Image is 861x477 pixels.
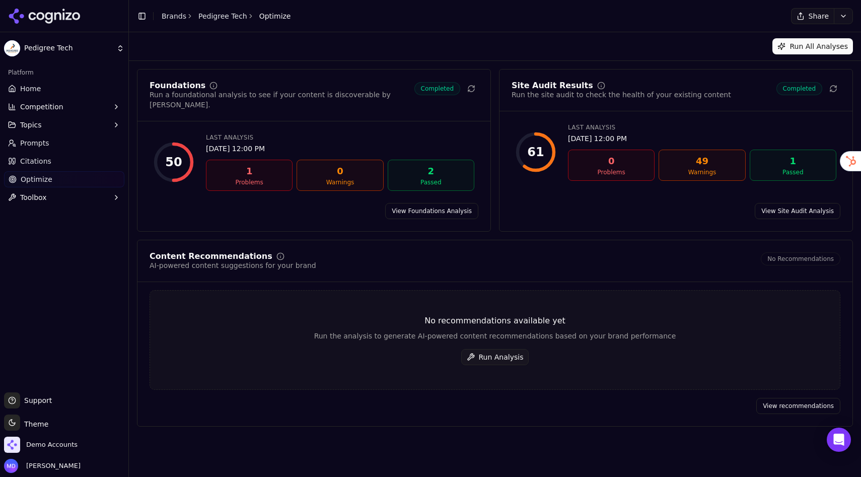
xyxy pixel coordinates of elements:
[206,133,474,142] div: Last Analysis
[4,40,20,56] img: Pedigree Tech
[4,99,124,115] button: Competition
[572,154,650,168] div: 0
[461,349,529,365] button: Run Analysis
[20,84,41,94] span: Home
[572,168,650,176] div: Problems
[210,178,288,186] div: Problems
[4,437,20,453] img: Demo Accounts
[20,192,47,202] span: Toolbox
[568,123,836,131] div: Last Analysis
[20,156,51,166] span: Citations
[150,252,272,260] div: Content Recommendations
[663,168,741,176] div: Warnings
[776,82,822,95] span: Completed
[150,315,840,327] div: No recommendations available yet
[4,81,124,97] a: Home
[663,154,741,168] div: 49
[150,82,205,90] div: Foundations
[26,440,78,449] span: Demo Accounts
[24,44,112,53] span: Pedigree Tech
[206,144,474,154] div: [DATE] 12:00 PM
[4,153,124,169] a: Citations
[4,189,124,206] button: Toolbox
[4,437,78,453] button: Open organization switcher
[4,117,124,133] button: Topics
[761,252,840,265] span: No Recommendations
[162,12,186,20] a: Brands
[4,459,81,473] button: Open user button
[20,138,49,148] span: Prompts
[4,171,124,187] a: Optimize
[4,64,124,81] div: Platform
[150,90,414,110] div: Run a foundational analysis to see if your content is discoverable by [PERSON_NAME].
[414,82,460,95] span: Completed
[512,90,731,100] div: Run the site audit to check the health of your existing content
[210,164,288,178] div: 1
[827,428,851,452] div: Open Intercom Messenger
[568,133,836,144] div: [DATE] 12:00 PM
[20,395,52,405] span: Support
[772,38,853,54] button: Run All Analyses
[22,461,81,470] span: [PERSON_NAME]
[20,120,42,130] span: Topics
[20,420,48,428] span: Theme
[392,164,470,178] div: 2
[385,203,478,219] a: View Foundations Analysis
[21,174,52,184] span: Optimize
[162,11,291,21] nav: breadcrumb
[512,82,593,90] div: Site Audit Results
[754,168,832,176] div: Passed
[392,178,470,186] div: Passed
[165,154,182,170] div: 50
[20,102,63,112] span: Competition
[756,398,840,414] a: View recommendations
[259,11,291,21] span: Optimize
[791,8,834,24] button: Share
[150,260,316,270] div: AI-powered content suggestions for your brand
[301,178,379,186] div: Warnings
[198,11,247,21] a: Pedigree Tech
[4,135,124,151] a: Prompts
[755,203,840,219] a: View Site Audit Analysis
[754,154,832,168] div: 1
[150,331,840,341] div: Run the analysis to generate AI-powered content recommendations based on your brand performance
[301,164,379,178] div: 0
[4,459,18,473] img: Melissa Dowd
[527,144,544,160] div: 61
